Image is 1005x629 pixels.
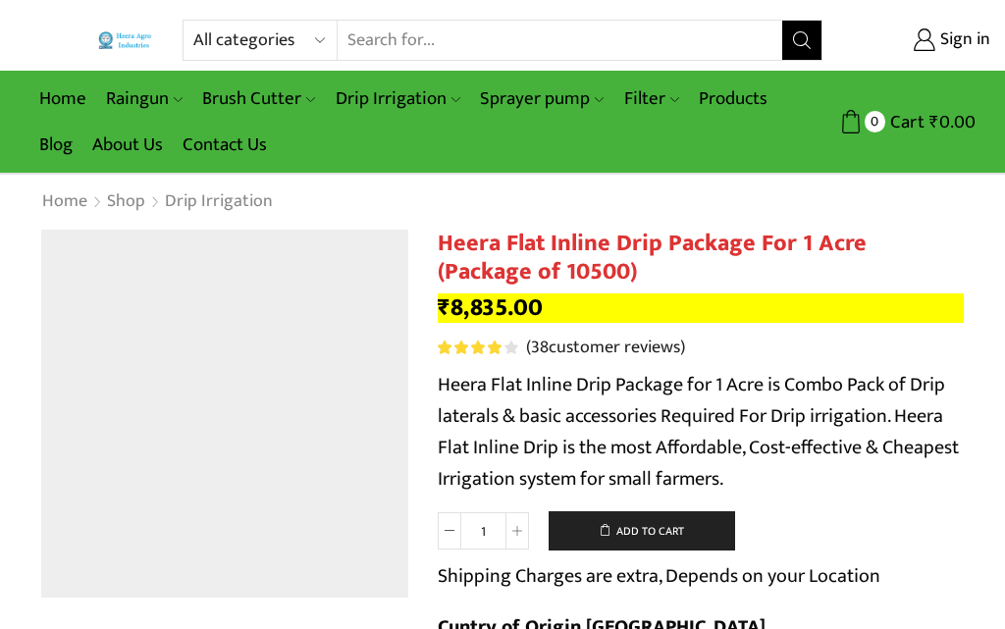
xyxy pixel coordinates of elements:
[326,76,470,122] a: Drip Irrigation
[192,76,325,122] a: Brush Cutter
[461,512,505,550] input: Product quantity
[885,109,925,135] span: Cart
[338,21,782,60] input: Search for...
[438,288,543,328] bdi: 8,835.00
[438,560,880,592] p: Shipping Charges are extra, Depends on your Location
[41,230,408,597] img: Flat Inline
[41,189,274,215] nav: Breadcrumb
[689,76,777,122] a: Products
[106,189,146,215] a: Shop
[531,333,549,362] span: 38
[526,336,685,361] a: (38customer reviews)
[470,76,613,122] a: Sprayer pump
[41,189,88,215] a: Home
[438,341,517,354] div: Rated 4.21 out of 5
[852,23,990,58] a: Sign in
[164,189,274,215] a: Drip Irrigation
[782,21,821,60] button: Search button
[438,230,964,287] h1: Heera Flat Inline Drip Package For 1 Acre (Package of 10500)
[29,76,96,122] a: Home
[29,122,82,168] a: Blog
[935,27,990,53] span: Sign in
[438,341,504,354] span: Rated out of 5 based on customer ratings
[96,76,192,122] a: Raingun
[549,511,735,550] button: Add to cart
[614,76,689,122] a: Filter
[173,122,277,168] a: Contact Us
[865,111,885,131] span: 0
[438,288,450,328] span: ₹
[842,104,976,140] a: 0 Cart ₹0.00
[438,369,964,495] p: Heera Flat Inline Drip Package for 1 Acre is Combo Pack of Drip laterals & basic accessories Requ...
[438,341,521,354] span: 38
[929,107,939,137] span: ₹
[82,122,173,168] a: About Us
[929,107,976,137] bdi: 0.00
